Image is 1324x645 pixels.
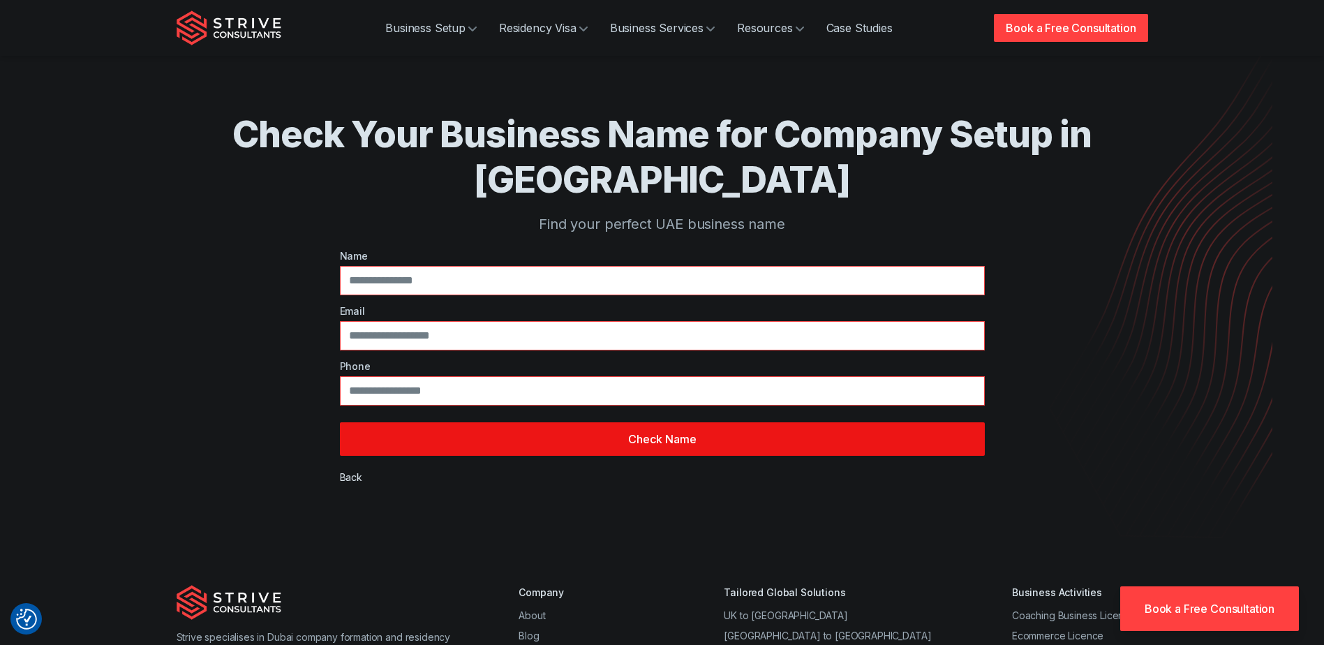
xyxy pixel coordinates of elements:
a: Business Setup [374,14,488,42]
div: Company [519,585,644,600]
a: Book a Free Consultation [994,14,1147,42]
button: Consent Preferences [16,609,37,630]
button: Check Name [340,422,985,456]
a: Blog [519,630,539,642]
label: Phone [340,359,985,373]
h1: Check Your Business Name for Company Setup in [GEOGRAPHIC_DATA] [232,112,1092,202]
p: Find your perfect UAE business name [232,214,1092,235]
a: Book a Free Consultation [1120,586,1299,631]
label: Name [340,249,985,263]
a: [GEOGRAPHIC_DATA] to [GEOGRAPHIC_DATA] [724,630,931,642]
div: Business Activities [1012,585,1148,600]
a: Ecommerce Licence [1012,630,1103,642]
a: Business Services [599,14,726,42]
a: UK to [GEOGRAPHIC_DATA] [724,609,847,621]
div: Tailored Global Solutions [724,585,931,600]
a: Coaching Business Licence [1012,609,1136,621]
img: Revisit consent button [16,609,37,630]
a: Resources [726,14,815,42]
img: Strive Consultants [177,585,281,620]
a: Residency Visa [488,14,599,42]
img: Strive Consultants [177,10,281,45]
label: Email [340,304,985,318]
a: About [519,609,545,621]
a: Case Studies [815,14,904,42]
div: Back [340,470,362,484]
